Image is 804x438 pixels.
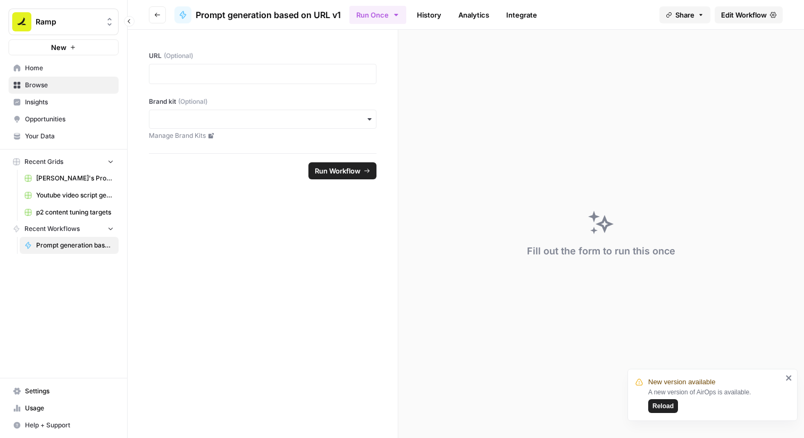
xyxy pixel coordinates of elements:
button: Recent Grids [9,154,119,170]
span: Run Workflow [315,166,361,176]
span: Your Data [25,131,114,141]
span: Usage [25,403,114,413]
button: New [9,39,119,55]
span: Recent Grids [24,157,63,167]
div: A new version of AirOps is available. [648,387,782,413]
button: close [785,374,793,382]
a: Browse [9,77,119,94]
span: Insights [25,97,114,107]
span: Recent Workflows [24,224,80,234]
button: Share [659,6,710,23]
a: Analytics [452,6,496,23]
span: Browse [25,80,114,90]
a: Manage Brand Kits [149,131,376,141]
span: [PERSON_NAME]'s Profound Prompts [36,173,114,183]
span: New version available [648,377,715,387]
span: Home [25,63,114,73]
button: Run Once [349,6,406,24]
button: Run Workflow [308,162,376,179]
a: Insights [9,94,119,111]
a: Prompt generation based on URL v1 [174,6,341,23]
span: Opportunities [25,114,114,124]
img: Ramp Logo [12,12,31,31]
a: Opportunities [9,111,119,128]
a: Integrate [500,6,543,23]
span: p2 content tuning targets [36,208,114,217]
a: Youtube video script generator [20,187,119,204]
button: Help + Support [9,417,119,434]
button: Reload [648,399,678,413]
span: Edit Workflow [721,10,767,20]
span: Prompt generation based on URL v1 [196,9,341,21]
a: Settings [9,383,119,400]
span: Ramp [36,16,100,27]
a: [PERSON_NAME]'s Profound Prompts [20,170,119,187]
button: Recent Workflows [9,221,119,237]
a: Your Data [9,128,119,145]
a: History [411,6,448,23]
span: New [51,42,66,53]
span: Prompt generation based on URL v1 [36,241,114,250]
a: Edit Workflow [715,6,783,23]
span: (Optional) [178,97,207,106]
span: Reload [652,401,674,411]
a: Home [9,60,119,77]
a: Usage [9,400,119,417]
span: (Optional) [164,51,193,61]
label: URL [149,51,376,61]
div: Fill out the form to run this once [527,244,675,259]
span: Share [675,10,694,20]
span: Help + Support [25,420,114,430]
span: Youtube video script generator [36,191,114,200]
span: Settings [25,386,114,396]
label: Brand kit [149,97,376,106]
button: Workspace: Ramp [9,9,119,35]
a: Prompt generation based on URL v1 [20,237,119,254]
a: p2 content tuning targets [20,204,119,221]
